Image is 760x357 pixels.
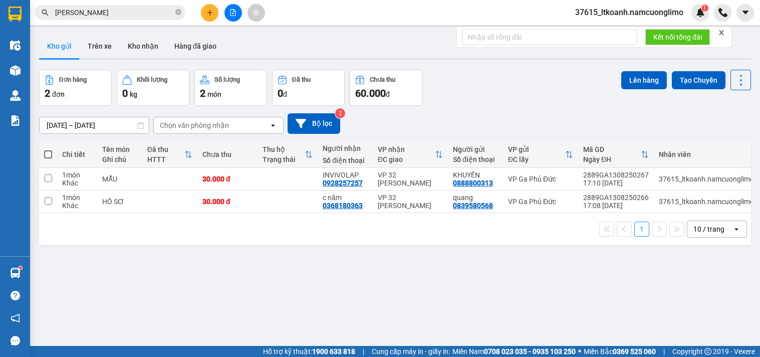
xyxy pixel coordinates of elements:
div: 1 món [62,194,92,202]
button: 1 [634,222,649,237]
button: plus [201,4,218,22]
div: Đơn hàng [59,76,87,83]
button: Tạo Chuyến [672,71,725,89]
button: Bộ lọc [288,113,340,134]
button: Đơn hàng2đơn [39,70,112,106]
img: warehouse-icon [10,268,21,278]
button: file-add [224,4,242,22]
div: 37615_ltkoanh.namcuonglimo [659,198,754,206]
span: search [42,9,49,16]
span: copyright [704,348,711,355]
strong: 1900 633 818 [312,347,355,355]
div: Thu hộ [263,145,305,153]
span: plus [206,9,213,16]
span: 2 [45,87,50,99]
span: question-circle [11,291,20,300]
span: Cung cấp máy in - giấy in: [372,346,450,357]
img: warehouse-icon [10,40,21,51]
span: đơn [52,90,65,98]
div: INVIVOLAP [323,171,368,179]
div: Số điện thoại [323,156,368,164]
button: caret-down [736,4,754,22]
span: aim [252,9,260,16]
div: Số điện thoại [453,155,498,163]
div: Đã thu [147,145,184,153]
div: Chưa thu [202,150,252,158]
span: 60.000 [355,87,386,99]
div: Người gửi [453,145,498,153]
input: Tìm tên, số ĐT hoặc mã đơn [55,7,173,18]
div: ĐC giao [378,155,435,163]
div: 1 món [62,171,92,179]
span: đ [386,90,390,98]
div: 0888800313 [453,179,493,187]
span: 2 [200,87,205,99]
div: ĐC lấy [508,155,565,163]
div: Nhân viên [659,150,754,158]
span: close [718,29,725,36]
span: close-circle [175,9,181,15]
div: Ngày ĐH [583,155,641,163]
div: KHUYẾN [453,171,498,179]
div: 0928257257 [323,179,363,187]
th: Toggle SortBy [142,141,197,168]
div: Trạng thái [263,155,305,163]
strong: 0708 023 035 - 0935 103 250 [484,347,576,355]
span: notification [11,313,20,323]
span: file-add [229,9,236,16]
th: Toggle SortBy [503,141,578,168]
div: 10 / trang [693,224,724,234]
img: warehouse-icon [10,90,21,101]
span: kg [130,90,137,98]
div: 2889GA1308250267 [583,171,649,179]
span: | [363,346,364,357]
span: 0 [278,87,283,99]
button: aim [247,4,265,22]
div: 30.000 đ [202,175,252,183]
span: | [663,346,665,357]
div: VP 32 [PERSON_NAME] [378,194,443,210]
div: Khác [62,179,92,187]
div: VP 32 [PERSON_NAME] [378,171,443,187]
span: 0 [122,87,128,99]
div: 2889GA1308250266 [583,194,649,202]
button: Chưa thu60.000đ [350,70,422,106]
button: Kết nối tổng đài [645,29,710,45]
span: đ [283,90,287,98]
button: Kho gửi [39,34,80,58]
div: VP Ga Phủ Đức [508,198,573,206]
span: 1 [703,5,706,12]
span: Miền Bắc [584,346,656,357]
div: 30.000 đ [202,198,252,206]
div: Chưa thu [370,76,395,83]
button: Hàng đã giao [166,34,224,58]
div: Khác [62,202,92,210]
img: phone-icon [718,8,727,17]
div: quang [453,194,498,202]
button: Khối lượng0kg [117,70,189,106]
div: Tên món [102,145,137,153]
span: Miền Nam [452,346,576,357]
div: Mã GD [583,145,641,153]
span: 37615_ltkoanh.namcuonglimo [567,6,691,19]
svg: open [269,121,277,129]
div: MẪU [102,175,137,183]
div: Số lượng [214,76,240,83]
div: Chi tiết [62,150,92,158]
button: Đã thu0đ [272,70,345,106]
img: icon-new-feature [696,8,705,17]
span: Hỗ trợ kỹ thuật: [263,346,355,357]
div: VP gửi [508,145,565,153]
span: món [207,90,221,98]
div: 17:08 [DATE] [583,202,649,210]
div: HỒ SƠ [102,198,137,206]
div: HTTT [147,155,184,163]
div: 17:10 [DATE] [583,179,649,187]
span: caret-down [741,8,750,17]
div: c năm [323,194,368,202]
div: Chọn văn phòng nhận [160,120,229,130]
div: Đã thu [292,76,311,83]
div: 0368180363 [323,202,363,210]
strong: 0369 525 060 [613,347,656,355]
button: Kho nhận [120,34,166,58]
